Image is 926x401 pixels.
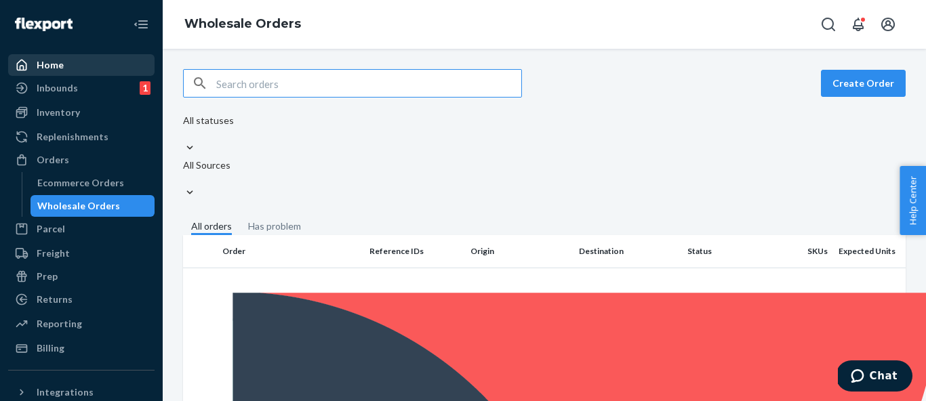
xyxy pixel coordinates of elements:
a: Replenishments [8,126,155,148]
div: 1 [140,81,150,95]
a: Inventory [8,102,155,123]
div: Prep [37,270,58,283]
th: Expected Units [833,235,906,268]
a: Billing [8,337,155,359]
a: Home [8,54,155,76]
th: Reference IDs [364,235,465,268]
th: Order [217,235,364,268]
div: Parcel [37,222,65,236]
div: All orders [191,219,232,235]
input: Search orders [216,70,521,97]
div: All Sources [183,159,230,172]
div: Inventory [37,106,80,119]
button: Create Order [821,70,906,97]
button: Help Center [900,166,926,235]
div: Reporting [37,317,82,331]
button: Open Search Box [815,11,842,38]
th: Origin [465,235,573,268]
button: Open account menu [874,11,902,38]
th: SKUs [783,235,834,268]
div: Has problem [248,219,301,233]
div: Freight [37,247,70,260]
div: Integrations [37,385,94,399]
div: Replenishments [37,130,108,144]
a: Inbounds1 [8,77,155,99]
a: Prep [8,266,155,287]
div: Returns [37,293,73,306]
a: Parcel [8,218,155,240]
iframe: Opens a widget where you can chat to one of our agents [838,360,912,394]
a: Ecommerce Orders [31,172,155,194]
th: Destination [573,235,682,268]
button: Open notifications [845,11,872,38]
ol: breadcrumbs [174,5,312,44]
input: All statuses [183,127,184,141]
img: Flexport logo [15,18,73,31]
div: Ecommerce Orders [37,176,124,190]
a: Orders [8,149,155,171]
input: All Sources [183,172,184,186]
a: Reporting [8,313,155,335]
div: All statuses [183,114,234,127]
div: Home [37,58,64,72]
th: Status [682,235,783,268]
div: Billing [37,341,64,355]
button: Close Navigation [127,11,155,38]
a: Freight [8,242,155,264]
div: Orders [37,153,69,167]
div: Inbounds [37,81,78,95]
a: Wholesale Orders [184,16,301,31]
div: Wholesale Orders [37,199,120,213]
a: Wholesale Orders [31,195,155,217]
a: Returns [8,289,155,310]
